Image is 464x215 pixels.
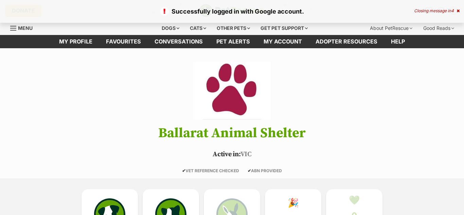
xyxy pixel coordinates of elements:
div: 🎉 [288,198,299,208]
icon: ✔ [248,168,251,173]
a: Adopter resources [309,35,384,48]
div: Get pet support [256,21,313,35]
a: Favourites [99,35,148,48]
div: 💚 [349,195,360,205]
span: VET REFERENCE CHECKED [182,168,239,173]
span: Active in: [213,150,240,159]
span: ABN PROVIDED [248,168,282,173]
div: Other pets [212,21,255,35]
icon: ✔ [182,168,185,173]
img: Ballarat Animal Shelter [193,62,271,120]
div: About PetRescue [365,21,417,35]
span: Menu [18,25,33,31]
div: Cats [185,21,211,35]
a: Pet alerts [210,35,257,48]
a: Menu [10,21,37,34]
a: My account [257,35,309,48]
a: conversations [148,35,210,48]
a: Help [384,35,412,48]
div: Dogs [157,21,184,35]
a: My profile [52,35,99,48]
div: Good Reads [418,21,459,35]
